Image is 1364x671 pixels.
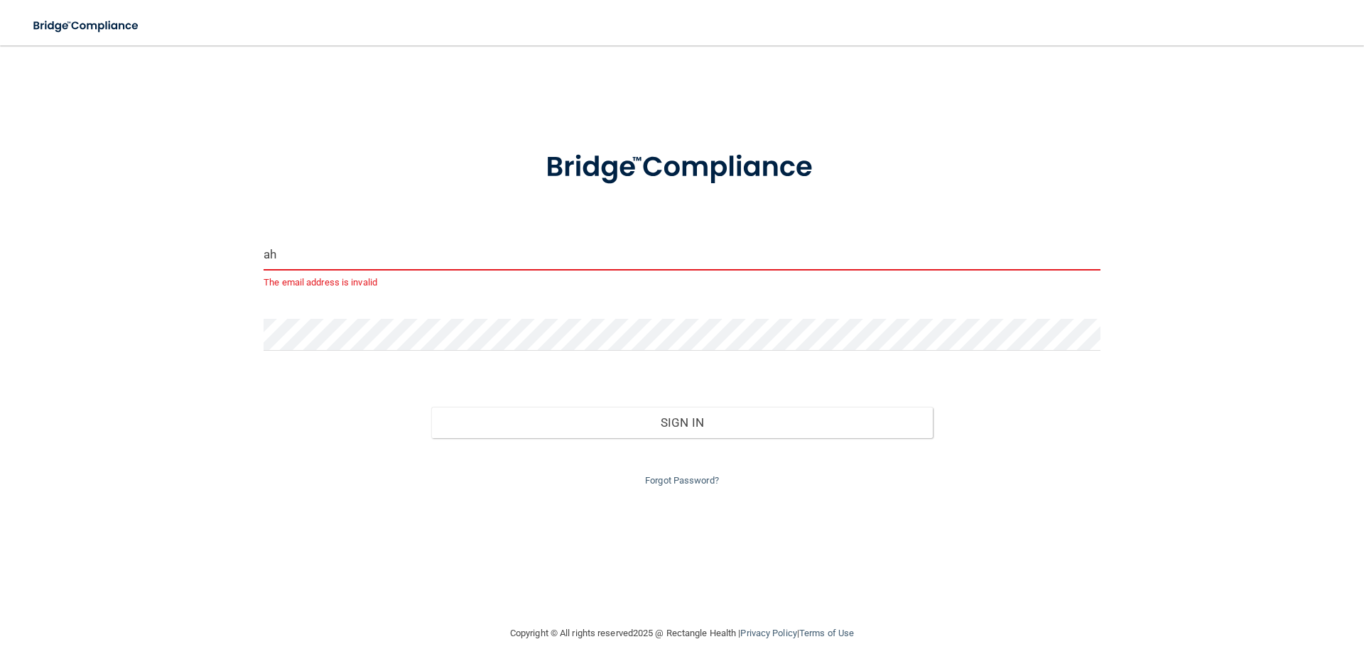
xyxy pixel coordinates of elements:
a: Privacy Policy [740,628,796,638]
p: The email address is invalid [264,274,1100,291]
a: Terms of Use [799,628,854,638]
div: Copyright © All rights reserved 2025 @ Rectangle Health | | [423,611,941,656]
button: Sign In [431,407,933,438]
a: Forgot Password? [645,475,719,486]
img: bridge_compliance_login_screen.278c3ca4.svg [516,131,848,204]
input: Email [264,239,1100,271]
img: bridge_compliance_login_screen.278c3ca4.svg [21,11,152,40]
